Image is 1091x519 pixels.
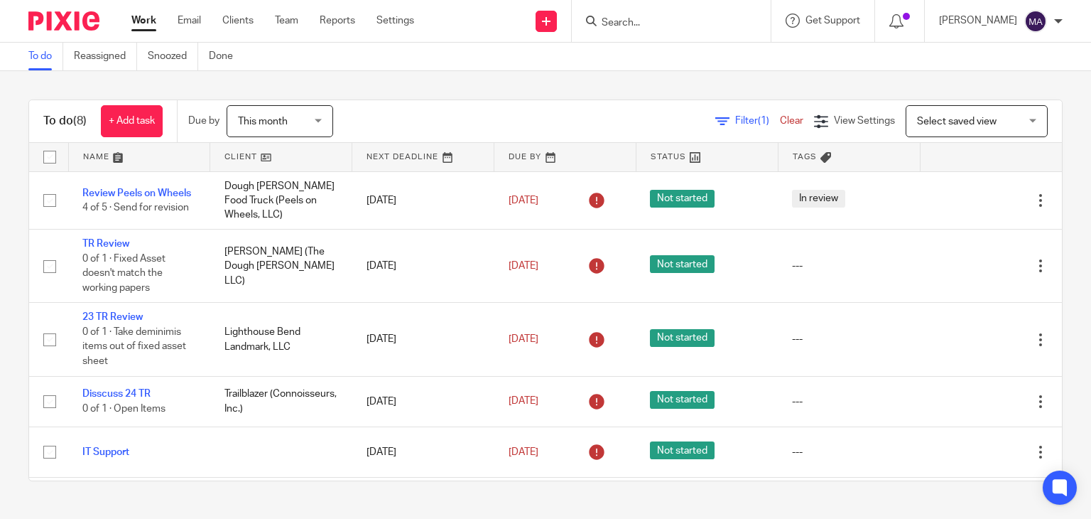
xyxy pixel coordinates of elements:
[210,230,352,303] td: [PERSON_NAME] (The Dough [PERSON_NAME] LLC)
[650,391,715,409] span: Not started
[238,117,288,127] span: This month
[758,116,769,126] span: (1)
[188,114,219,128] p: Due by
[509,196,538,205] span: [DATE]
[43,114,87,129] h1: To do
[28,43,63,70] a: To do
[352,427,494,477] td: [DATE]
[793,153,817,161] span: Tags
[82,389,151,399] a: Disscuss 24 TR
[792,332,906,346] div: ---
[82,188,191,198] a: Review Peels on Wheels
[148,43,198,70] a: Snoozed
[82,203,189,213] span: 4 of 5 · Send for revision
[82,447,129,457] a: IT Support
[82,239,129,249] a: TR Review
[650,190,715,208] span: Not started
[917,117,997,127] span: Select saved view
[178,14,201,28] a: Email
[352,230,494,303] td: [DATE]
[82,327,186,366] span: 0 of 1 · Take deminimis items out of fixed asset sheet
[650,255,715,273] span: Not started
[735,116,780,126] span: Filter
[131,14,156,28] a: Work
[939,14,1017,28] p: [PERSON_NAME]
[222,14,254,28] a: Clients
[650,329,715,347] span: Not started
[792,395,906,409] div: ---
[509,261,538,271] span: [DATE]
[82,254,165,293] span: 0 of 1 · Fixed Asset doesn't match the working papers
[805,16,860,26] span: Get Support
[352,376,494,427] td: [DATE]
[792,190,845,208] span: In review
[210,171,352,230] td: Dough [PERSON_NAME] Food Truck (Peels on Wheels, LLC)
[780,116,803,126] a: Clear
[210,303,352,376] td: Lighthouse Bend Landmark, LLC
[209,43,244,70] a: Done
[352,171,494,230] td: [DATE]
[600,17,728,30] input: Search
[101,105,163,137] a: + Add task
[28,11,99,31] img: Pixie
[792,259,906,273] div: ---
[509,397,538,407] span: [DATE]
[210,376,352,427] td: Trailblazer (Connoisseurs, Inc.)
[73,115,87,127] span: (8)
[352,303,494,376] td: [DATE]
[509,447,538,457] span: [DATE]
[82,312,143,322] a: 23 TR Review
[376,14,414,28] a: Settings
[650,442,715,459] span: Not started
[320,14,355,28] a: Reports
[275,14,298,28] a: Team
[834,116,895,126] span: View Settings
[74,43,137,70] a: Reassigned
[792,445,906,459] div: ---
[1024,10,1047,33] img: svg%3E
[82,404,165,414] span: 0 of 1 · Open Items
[509,334,538,344] span: [DATE]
